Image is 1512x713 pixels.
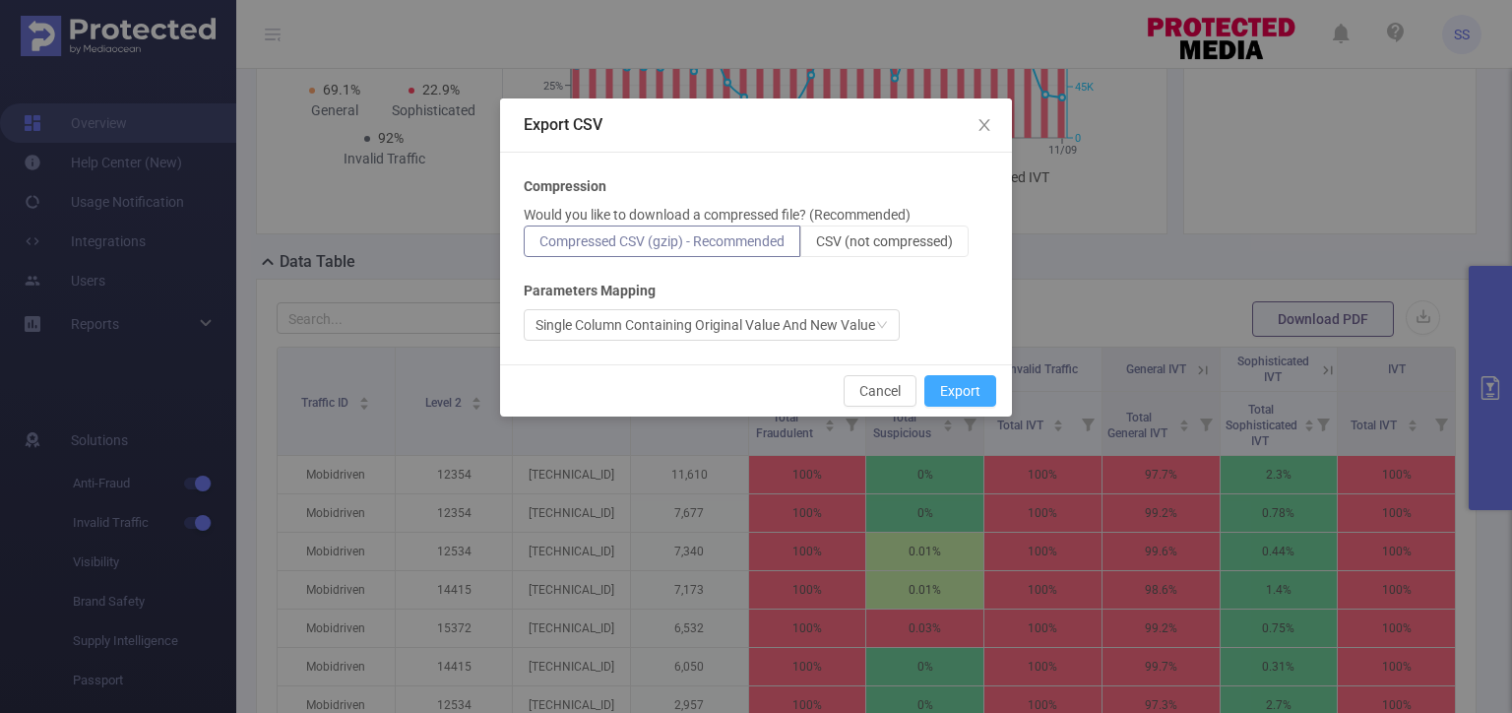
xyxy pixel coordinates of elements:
[535,310,875,340] div: Single Column Containing Original Value And New Value
[524,205,911,226] p: Would you like to download a compressed file? (Recommended)
[816,233,953,249] span: CSV (not compressed)
[957,98,1012,154] button: Close
[524,281,656,301] b: Parameters Mapping
[876,319,888,333] i: icon: down
[844,375,916,407] button: Cancel
[539,233,785,249] span: Compressed CSV (gzip) - Recommended
[524,114,988,136] div: Export CSV
[524,176,606,197] b: Compression
[976,117,992,133] i: icon: close
[924,375,996,407] button: Export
